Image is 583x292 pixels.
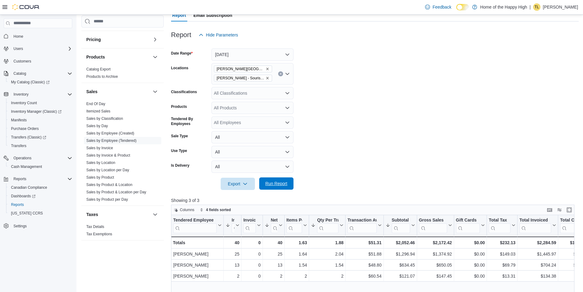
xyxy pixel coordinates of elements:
a: Itemized Sales [86,109,110,113]
button: Products [86,54,150,60]
div: Totals [173,239,222,246]
span: My Catalog (Classic) [9,78,72,86]
a: Sales by Location [86,161,115,165]
div: Tendered Employee [173,217,217,233]
div: $134.38 [519,272,556,280]
a: Sales by Classification [86,116,123,121]
button: Taxes [86,211,150,218]
button: Products [151,53,159,61]
span: Columns [180,207,194,212]
div: [PERSON_NAME] [173,272,222,280]
label: Sale Type [171,134,188,138]
span: Tax Details [86,224,104,229]
span: Inventory Manager (Classic) [9,108,72,115]
div: $13.31 [489,272,515,280]
div: 2.04 [311,250,343,258]
div: Items Per Transaction [286,217,302,233]
span: Home [13,34,23,39]
span: Inventory Manager (Classic) [11,109,62,114]
a: Canadian Compliance [9,184,50,191]
span: Operations [13,156,32,161]
a: Customers [11,58,34,65]
button: All [211,161,293,173]
div: $1,296.94 [385,250,415,258]
div: 25 [226,250,239,258]
span: Inventory Count [11,100,37,105]
h3: Pricing [86,36,101,43]
button: All [211,146,293,158]
button: Users [11,45,25,52]
a: My Catalog (Classic) [6,78,75,86]
div: 40 [226,239,239,246]
button: Reports [1,175,75,183]
div: 13 [265,261,282,269]
span: 4 fields sorted [206,207,231,212]
span: Sales by Invoice & Product [86,153,130,158]
label: Products [171,104,187,109]
div: Transaction Average [347,217,376,223]
button: Transaction Average [347,217,381,233]
div: Items Per Transaction [286,217,302,223]
a: Sales by Day [86,124,108,128]
span: Users [11,45,72,52]
p: Home of the Happy High [480,3,527,11]
div: 25 [265,250,282,258]
div: Total Invoiced [519,217,551,223]
label: Classifications [171,89,197,94]
div: Invoices Ref [243,217,256,233]
div: $149.03 [489,250,515,258]
div: 1.63 [286,239,307,246]
span: End Of Day [86,101,105,106]
span: Dashboards [11,194,36,199]
span: [US_STATE] CCRS [11,211,43,216]
button: Catalog [11,70,28,77]
span: Canadian Compliance [9,184,72,191]
button: Hide Parameters [196,29,241,41]
div: Invoices Sold [232,217,234,223]
span: Tax Exemptions [86,232,112,237]
span: Customers [11,57,72,65]
span: Dark Mode [456,10,457,11]
div: 1.54 [286,261,307,269]
button: Open list of options [285,71,290,76]
div: [PERSON_NAME] [173,250,222,258]
input: Dark Mode [456,4,469,10]
button: Remove Estevan - Estevan Plaza - Fire & Flower from selection in this group [266,67,269,71]
div: Gross Sales [419,217,447,223]
span: Dashboards [9,192,72,200]
span: My Catalog (Classic) [11,80,50,85]
button: Cash Management [6,162,75,171]
button: Sales [86,89,150,95]
button: Subtotal [385,217,415,233]
button: Gross Sales [419,217,452,233]
a: Manifests [9,116,29,124]
button: Items Per Transaction [286,217,307,233]
a: Transfers (Classic) [6,133,75,142]
a: Inventory Count [9,99,39,107]
span: Cash Management [11,164,42,169]
button: Taxes [151,211,159,218]
span: Customers [13,59,31,64]
div: $634.45 [385,261,415,269]
button: Purchase Orders [6,124,75,133]
div: 1.88 [311,239,343,246]
a: Sales by Location per Day [86,168,129,172]
a: Tax Exemptions [86,232,112,236]
nav: Complex example [4,29,72,246]
div: Total Tax [489,217,510,223]
p: Showing 3 of 3 [171,197,579,203]
span: Feedback [432,4,451,10]
button: Net Sold [264,217,282,233]
div: Transaction Average [347,217,376,233]
span: Sales by Product & Location per Day [86,190,146,195]
span: Manifests [9,116,72,124]
button: Catalog [1,69,75,78]
button: Settings [1,221,75,230]
button: Qty Per Transaction [311,217,343,233]
a: Inventory Manager (Classic) [9,108,64,115]
span: Reports [11,202,24,207]
span: Cash Management [9,163,72,170]
div: 13 [226,261,239,269]
a: Sales by Product & Location [86,183,133,187]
